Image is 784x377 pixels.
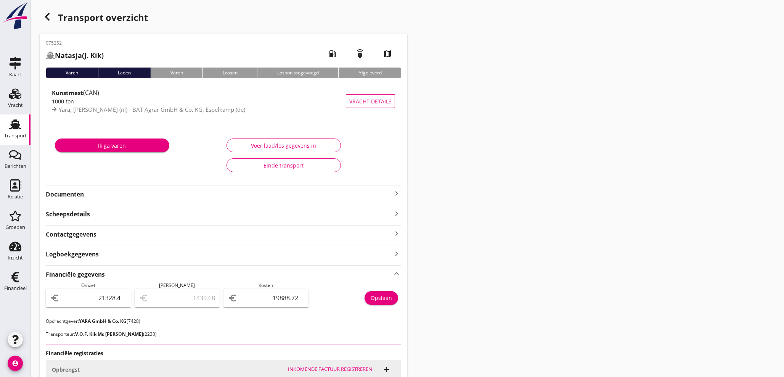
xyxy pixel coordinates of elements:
i: emergency_share [349,43,371,64]
div: Ik ga varen [61,142,163,150]
div: Berichten [5,164,26,169]
div: Transport [4,133,27,138]
div: Kaart [9,72,21,77]
div: Vracht [8,103,23,108]
div: Varen [46,68,98,78]
img: logo-small.a267ee39.svg [2,2,29,30]
button: Inkomende factuur registreren [285,364,375,375]
i: keyboard_arrow_right [392,208,401,219]
span: Vracht details [349,97,392,105]
h2: (J. Kik) [46,50,104,61]
p: 075252 [46,40,104,47]
strong: Natasja [55,51,82,60]
strong: Contactgegevens [46,230,96,239]
div: Groepen [5,225,25,230]
div: 1000 ton [52,97,346,105]
strong: Opbrengst [52,366,80,373]
div: Afgeleverd [338,68,401,78]
span: Yara, [PERSON_NAME] (nl) - BAT Agrar GmbH & Co. KG, Espelkamp (de) [59,106,245,113]
input: 0,00 [239,292,304,304]
div: Inkomende factuur registreren [288,366,372,373]
i: local_gas_station [322,43,343,64]
div: Voer laad/los gegevens in [233,142,334,150]
i: keyboard_arrow_right [392,248,401,259]
i: euro [228,293,237,303]
strong: Logboekgegevens [46,250,99,259]
i: account_circle [8,356,23,371]
strong: Kunstmest [52,89,83,97]
div: Losbon toegevoegd [257,68,338,78]
span: [PERSON_NAME] [159,282,195,288]
div: Laden [98,68,151,78]
strong: YARA GmbH & Co. KG [79,318,127,324]
div: Einde transport [233,161,334,169]
i: add [382,365,391,374]
strong: Documenten [46,190,392,199]
span: Omzet [81,282,95,288]
div: Relatie [8,194,23,199]
span: Kosten [259,282,273,288]
h1: Transport overzicht [40,9,407,34]
div: Opslaan [371,294,392,302]
p: Opdrachtgever: (7428) [46,318,401,325]
i: keyboard_arrow_right [392,229,401,239]
button: Ik ga varen [55,139,169,152]
input: 0,00 [61,292,126,304]
div: Varen [151,68,203,78]
div: Inzicht [8,255,23,260]
strong: Financiële gegevens [46,270,105,279]
i: euro [50,293,59,303]
strong: V.O.F. Kik Ms [PERSON_NAME] [75,331,143,337]
div: Lossen [202,68,257,78]
button: Einde transport [227,158,341,172]
button: Opslaan [365,291,398,305]
button: Vracht details [346,94,395,108]
a: Kunstmest(CAN)1000 tonYara, [PERSON_NAME] (nl) - BAT Agrar GmbH & Co. KG, Espelkamp (de)Vracht de... [46,84,401,118]
div: Financieel [4,286,27,291]
span: (CAN) [83,89,99,97]
strong: Scheepsdetails [46,210,90,219]
i: keyboard_arrow_up [392,269,401,279]
h3: Financiële registraties [46,349,401,357]
button: Voer laad/los gegevens in [227,139,341,152]
i: keyboard_arrow_right [392,189,401,198]
p: Transporteur: (2230) [46,331,401,338]
i: map [377,43,398,64]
